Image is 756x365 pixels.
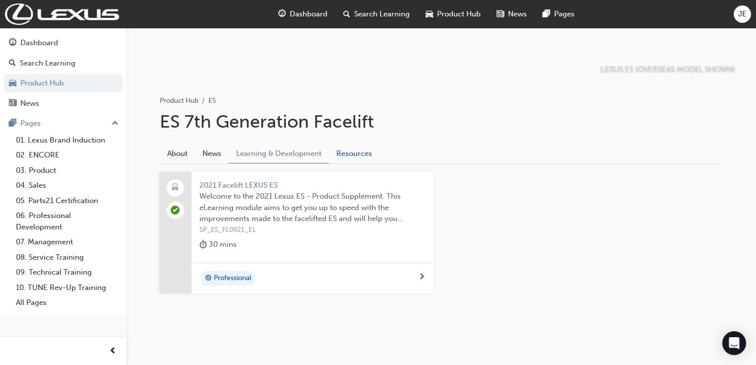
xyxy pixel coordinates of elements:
[12,265,123,280] a: 09. Technical Training
[5,3,119,25] img: Trak
[9,59,16,68] span: search-icon
[208,95,216,107] li: ES
[195,144,229,163] a: News
[437,8,481,20] span: Product Hub
[722,331,746,355] div: Open Intercom Messenger
[343,8,350,20] span: search-icon
[335,4,418,24] a: search-iconSearch Learning
[535,4,582,24] a: pages-iconPages
[160,111,723,133] h1: ES 7th Generation Facelift
[4,54,123,73] a: Search Learning
[508,8,527,20] span: News
[172,181,179,194] span: laptop-icon
[160,144,195,163] a: About
[4,34,123,52] a: Dashboard
[734,5,751,23] button: JE
[290,8,327,20] span: Dashboard
[199,238,237,251] div: 30 mins
[159,172,434,294] a: 2021 Facelift LEXUS ESWelcome to the 2021 Lexus ES - Product Supplement. This eLearning module ai...
[426,8,433,20] span: car-icon
[12,133,123,148] a: 01. Lexus Brand Induction
[497,8,504,20] span: news-icon
[543,8,550,20] span: pages-icon
[601,64,735,75] p: LEXUS ES (OVERSEAS MODEL SHOWN)
[12,234,123,250] a: 07. Management
[199,224,426,236] span: SP_ES_FL0921_EL
[171,206,180,215] span: learningRecordVerb_PASS-icon
[12,250,123,265] a: 08. Service Training
[4,94,123,113] a: News
[20,118,41,129] div: Pages
[4,114,123,133] button: Pages
[418,273,426,282] span: next-icon
[20,98,39,109] div: News
[20,37,58,49] div: Dashboard
[109,345,117,358] span: prev-icon
[738,8,747,20] span: JE
[12,163,123,178] a: 03. Product
[12,147,123,163] a: 02. ENCORE
[9,99,16,108] span: news-icon
[214,273,252,284] span: Professional
[12,193,123,209] a: 05. Parts21 Certification
[9,39,16,48] span: guage-icon
[12,208,123,234] a: 06. Professional Development
[9,119,16,128] span: pages-icon
[112,117,119,130] span: up-icon
[9,79,16,88] span: car-icon
[4,74,123,92] a: Product Hub
[489,4,535,24] a: news-iconNews
[199,238,207,251] span: duration-icon
[12,280,123,295] a: 10. TUNE Rev-Up Training
[329,144,379,163] a: Resources
[199,180,426,191] span: 2021 Facelift LEXUS ES
[199,191,426,224] span: Welcome to the 2021 Lexus ES - Product Supplement. This eLearning module aims to get you up to sp...
[354,8,410,20] span: Search Learning
[554,8,574,20] span: Pages
[278,8,286,20] span: guage-icon
[270,4,335,24] a: guage-iconDashboard
[229,144,329,163] a: Learning & Development
[160,96,198,105] a: Product Hub
[20,58,75,69] div: Search Learning
[418,4,489,24] a: car-iconProduct Hub
[4,32,123,114] button: DashboardSearch LearningProduct HubNews
[12,295,123,310] a: All Pages
[12,178,123,193] a: 04. Sales
[205,272,212,285] span: target-icon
